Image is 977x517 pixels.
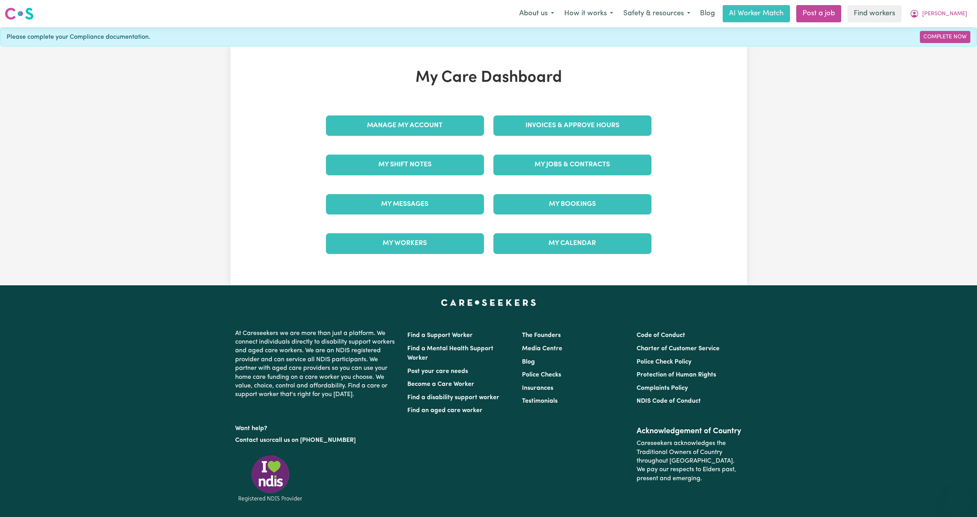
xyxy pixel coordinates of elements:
[637,398,701,404] a: NDIS Code of Conduct
[946,486,971,511] iframe: Button to launch messaging window, conversation in progress
[522,359,535,365] a: Blog
[637,332,685,339] a: Code of Conduct
[5,7,34,21] img: Careseekers logo
[321,68,656,87] h1: My Care Dashboard
[723,5,790,22] a: AI Worker Match
[922,10,967,18] span: [PERSON_NAME]
[522,398,558,404] a: Testimonials
[637,346,720,352] a: Charter of Customer Service
[5,5,34,23] a: Careseekers logo
[493,155,651,175] a: My Jobs & Contracts
[407,332,473,339] a: Find a Support Worker
[514,5,559,22] button: About us
[7,32,150,42] span: Please complete your Compliance documentation.
[407,368,468,375] a: Post your care needs
[407,395,499,401] a: Find a disability support worker
[235,437,266,443] a: Contact us
[326,115,484,136] a: Manage My Account
[637,427,742,436] h2: Acknowledgement of Country
[905,5,972,22] button: My Account
[235,421,398,433] p: Want help?
[920,31,970,43] a: Complete Now
[326,155,484,175] a: My Shift Notes
[637,359,691,365] a: Police Check Policy
[407,407,482,414] a: Find an aged care worker
[637,372,716,378] a: Protection of Human Rights
[796,5,841,22] a: Post a job
[272,437,356,443] a: call us on [PHONE_NUMBER]
[407,381,474,387] a: Become a Care Worker
[326,233,484,254] a: My Workers
[493,194,651,214] a: My Bookings
[695,5,720,22] a: Blog
[493,233,651,254] a: My Calendar
[326,194,484,214] a: My Messages
[637,385,688,391] a: Complaints Policy
[235,326,398,402] p: At Careseekers we are more than just a platform. We connect individuals directly to disability su...
[847,5,901,22] a: Find workers
[493,115,651,136] a: Invoices & Approve Hours
[235,454,306,503] img: Registered NDIS provider
[637,436,742,486] p: Careseekers acknowledges the Traditional Owners of Country throughout [GEOGRAPHIC_DATA]. We pay o...
[441,299,536,306] a: Careseekers home page
[522,346,562,352] a: Media Centre
[522,332,561,339] a: The Founders
[235,433,398,448] p: or
[407,346,493,361] a: Find a Mental Health Support Worker
[618,5,695,22] button: Safety & resources
[559,5,618,22] button: How it works
[522,385,553,391] a: Insurances
[522,372,561,378] a: Police Checks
